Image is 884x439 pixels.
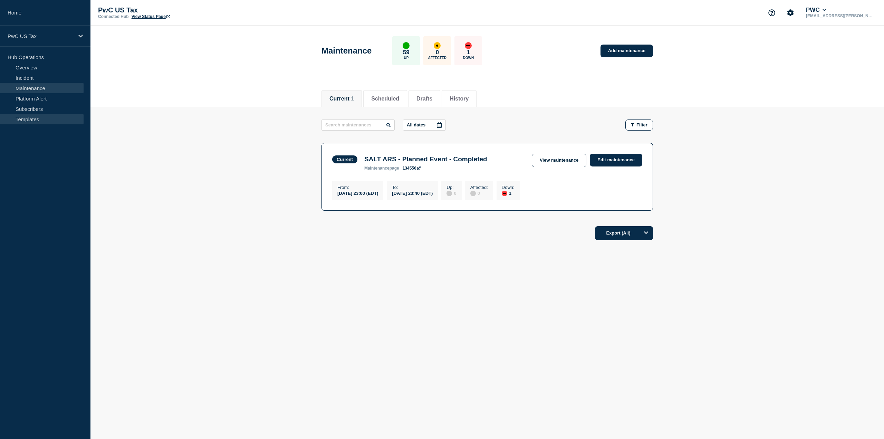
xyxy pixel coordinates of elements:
[625,120,653,131] button: Filter
[321,120,395,131] input: Search maintenances
[403,120,446,131] button: All dates
[463,56,474,60] p: Down
[450,96,469,102] button: History
[428,56,446,60] p: Affected
[329,96,354,102] button: Current 1
[321,46,372,56] h1: Maintenance
[404,56,409,60] p: Up
[337,185,378,190] p: From :
[470,185,488,190] p: Affected :
[446,185,456,190] p: Up :
[98,6,236,14] p: PwC US Tax
[470,191,476,196] div: disabled
[364,155,487,163] h3: SALT ARS - Planned Event - Completed
[407,122,425,127] p: All dates
[371,96,399,102] button: Scheduled
[805,13,876,18] p: [EMAIL_ADDRESS][PERSON_NAME][DOMAIN_NAME]
[467,49,470,56] p: 1
[364,166,390,171] span: maintenance
[590,154,642,166] a: Edit maintenance
[446,190,456,196] div: 0
[392,190,433,196] div: [DATE] 23:40 (EDT)
[98,14,129,19] p: Connected Hub
[403,49,410,56] p: 59
[337,190,378,196] div: [DATE] 23:00 (EDT)
[337,157,353,162] div: Current
[392,185,433,190] p: To :
[416,96,432,102] button: Drafts
[446,191,452,196] div: disabled
[595,226,653,240] button: Export (All)
[600,45,653,57] a: Add maintenance
[470,190,488,196] div: 0
[132,14,170,19] a: View Status Page
[403,166,421,171] a: 134556
[765,6,779,20] button: Support
[639,226,653,240] button: Options
[783,6,798,20] button: Account settings
[502,191,507,196] div: down
[636,122,647,127] span: Filter
[351,96,354,102] span: 1
[532,154,586,167] a: View maintenance
[502,185,515,190] p: Down :
[805,7,827,13] button: PWC
[434,42,441,49] div: affected
[465,42,472,49] div: down
[436,49,439,56] p: 0
[364,166,399,171] p: page
[8,33,74,39] p: PwC US Tax
[502,190,515,196] div: 1
[403,42,410,49] div: up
